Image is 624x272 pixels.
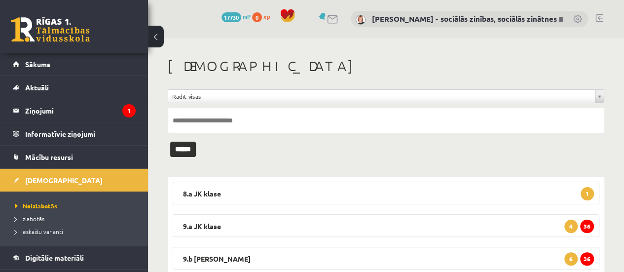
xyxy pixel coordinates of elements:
[252,12,275,20] a: 0 xp
[173,182,599,204] legend: 8.a JK klase
[15,228,63,235] span: Ieskaišu varianti
[581,187,594,200] span: 1
[15,201,138,210] a: Neizlabotās
[172,90,591,103] span: Rādīt visas
[15,227,138,236] a: Ieskaišu varianti
[173,214,599,237] legend: 9.a JK klase
[221,12,251,20] a: 17730 mP
[15,215,44,223] span: Izlabotās
[372,14,563,24] a: [PERSON_NAME] - sociālās zinības, sociālās zinātnes II
[13,76,136,99] a: Aktuāli
[580,252,594,266] span: 36
[25,60,50,69] span: Sākums
[243,12,251,20] span: mP
[13,246,136,269] a: Digitālie materiāli
[252,12,262,22] span: 0
[15,202,57,210] span: Neizlabotās
[122,104,136,117] i: 1
[173,247,599,270] legend: 9.b [PERSON_NAME]
[221,12,241,22] span: 17730
[168,58,604,75] h1: [DEMOGRAPHIC_DATA]
[13,99,136,122] a: Ziņojumi1
[356,15,366,25] img: Anita Jozus - sociālās zinības, sociālās zinātnes II
[15,214,138,223] a: Izlabotās
[25,253,84,262] span: Digitālie materiāli
[263,12,270,20] span: xp
[168,90,604,103] a: Rādīt visas
[13,122,136,145] a: Informatīvie ziņojumi
[13,53,136,76] a: Sākums
[564,220,578,233] span: 4
[25,99,136,122] legend: Ziņojumi
[564,252,578,266] span: 6
[580,220,594,233] span: 36
[25,122,136,145] legend: Informatīvie ziņojumi
[25,83,49,92] span: Aktuāli
[13,169,136,192] a: [DEMOGRAPHIC_DATA]
[13,146,136,168] a: Mācību resursi
[11,17,90,42] a: Rīgas 1. Tālmācības vidusskola
[25,153,73,161] span: Mācību resursi
[25,176,103,185] span: [DEMOGRAPHIC_DATA]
